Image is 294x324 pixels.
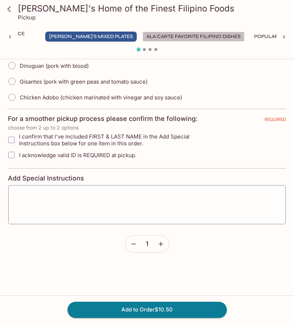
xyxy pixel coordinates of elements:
[146,240,148,248] span: 1
[143,32,244,42] button: Ala Carte Favorite Filipino Dishes
[8,125,286,131] p: choose from 2 up to 2 options
[8,115,197,123] h4: For a smoother pickup process please confirm the following:
[18,14,36,21] p: Pickup
[45,32,137,42] button: [PERSON_NAME]'s Mixed Plates
[20,78,148,85] span: Gisantes (pork with green peas and tomato sauce)
[67,302,227,318] button: Add to Order$10.50
[20,94,182,101] span: Chicken Adobo (chicken marinated with vinegar and soy sauce)
[265,117,286,125] span: REQUIRED
[20,62,89,69] span: Dinuguan (pork with blood)
[18,3,288,14] h3: [PERSON_NAME]'s Home of the Finest Filipino Foods
[8,174,286,182] h4: Add Special Instructions
[19,152,136,159] span: I acknowledge valid ID is REQUIRED at pickup.
[19,133,217,147] span: I confirm that I've included FIRST & LAST NAME in the Add Special Instructions box below for one ...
